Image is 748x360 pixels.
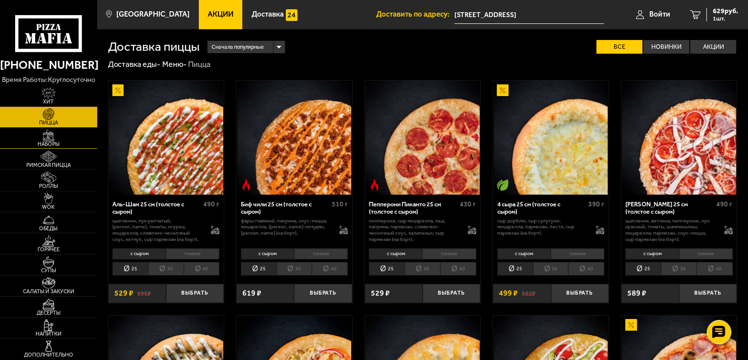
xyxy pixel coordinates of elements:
[499,289,518,297] span: 499 ₽
[108,80,224,195] a: АкционныйАль-Шам 25 см (толстое с сыром)
[137,289,151,297] s: 595 ₽
[312,262,348,276] li: 40
[497,200,586,216] div: 4 сыра 25 см (толстое с сыром)
[713,16,738,21] span: 1 шт.
[109,80,223,195] img: Аль-Шам 25 см (толстое с сыром)
[679,248,733,260] li: тонкое
[332,200,348,208] span: 510 г
[112,248,166,260] li: с сыром
[661,262,697,276] li: 30
[208,11,234,18] span: Акции
[522,289,535,297] s: 562 ₽
[365,80,480,195] img: Пепперони Пиканто 25 см (толстое с сыром)
[454,6,604,24] input: Ваш адрес доставки
[241,200,329,216] div: Биф чили 25 см (толстое с сыром)
[237,80,352,195] img: Биф чили 25 см (толстое с сыром)
[551,248,604,260] li: тонкое
[497,248,551,260] li: с сыром
[294,284,352,303] button: Выбрать
[112,218,203,243] p: цыпленок, лук репчатый, [PERSON_NAME], томаты, огурец, моцарелла, сливочно-чесночный соус, кетчуп...
[697,262,733,276] li: 40
[497,262,533,276] li: 25
[627,289,646,297] span: 589 ₽
[376,11,454,18] span: Доставить по адресу:
[116,11,190,18] span: [GEOGRAPHIC_DATA]
[625,218,716,243] p: цыпленок, ветчина, пепперони, лук красный, томаты, шампиньоны, моцарелла, пармезан, соус-пицца, с...
[422,248,476,260] li: тонкое
[649,11,670,18] span: Войти
[108,40,200,53] h1: Доставка пиццы
[679,284,737,303] button: Выбрать
[241,248,294,260] li: с сыром
[236,80,352,195] a: Острое блюдоБиф чили 25 см (толстое с сыром)
[588,200,604,208] span: 390 г
[286,9,298,21] img: 15daf4d41897b9f0e9f617042186c801.svg
[166,284,224,303] button: Выбрать
[690,40,736,54] label: Акции
[369,200,457,216] div: Пепперони Пиканто 25 см (толстое с сыром)
[405,262,440,276] li: 30
[497,179,509,191] img: Вегетарианское блюдо
[533,262,569,276] li: 30
[621,80,737,195] a: Петровская 25 см (толстое с сыром)
[369,248,422,260] li: с сыром
[713,8,738,15] span: 629 руб.
[717,200,733,208] span: 490 г
[212,40,264,55] span: Сначала популярные
[241,262,277,276] li: 25
[188,60,211,70] div: Пицца
[112,200,201,216] div: Аль-Шам 25 см (толстое с сыром)
[166,248,219,260] li: тонкое
[241,218,331,237] p: фарш говяжий, паприка, соус-пицца, моцарелла, [PERSON_NAME]-кочудян, [PERSON_NAME] (на борт).
[369,262,405,276] li: 25
[369,179,381,191] img: Острое блюдо
[242,289,261,297] span: 619 ₽
[597,40,642,54] label: Все
[108,60,161,69] a: Доставка еды-
[203,200,219,208] span: 490 г
[148,262,184,276] li: 30
[277,262,312,276] li: 30
[551,284,609,303] button: Выбрать
[371,289,390,297] span: 529 ₽
[622,80,736,195] img: Петровская 25 см (толстое с сыром)
[440,262,476,276] li: 40
[294,248,348,260] li: тонкое
[114,289,133,297] span: 529 ₽
[568,262,604,276] li: 40
[625,200,714,216] div: [PERSON_NAME] 25 см (толстое с сыром)
[240,179,252,191] img: Острое блюдо
[112,262,148,276] li: 25
[162,60,187,69] a: Меню-
[625,262,661,276] li: 25
[625,248,679,260] li: с сыром
[497,84,509,96] img: Акционный
[497,218,588,237] p: сыр дорблю, сыр сулугуни, моцарелла, пармезан, песто, сыр пармезан (на борт).
[460,200,476,208] span: 430 г
[184,262,220,276] li: 40
[112,84,124,96] img: Акционный
[493,80,609,195] a: АкционныйВегетарианское блюдо4 сыра 25 см (толстое с сыром)
[369,218,459,243] p: пепперони, сыр Моцарелла, мед, паприка, пармезан, сливочно-чесночный соус, халапеньо, сыр пармеза...
[625,319,637,331] img: Акционный
[365,80,481,195] a: Острое блюдоПепперони Пиканто 25 см (толстое с сыром)
[252,11,284,18] span: Доставка
[423,284,480,303] button: Выбрать
[643,40,689,54] label: Новинки
[494,80,608,195] img: 4 сыра 25 см (толстое с сыром)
